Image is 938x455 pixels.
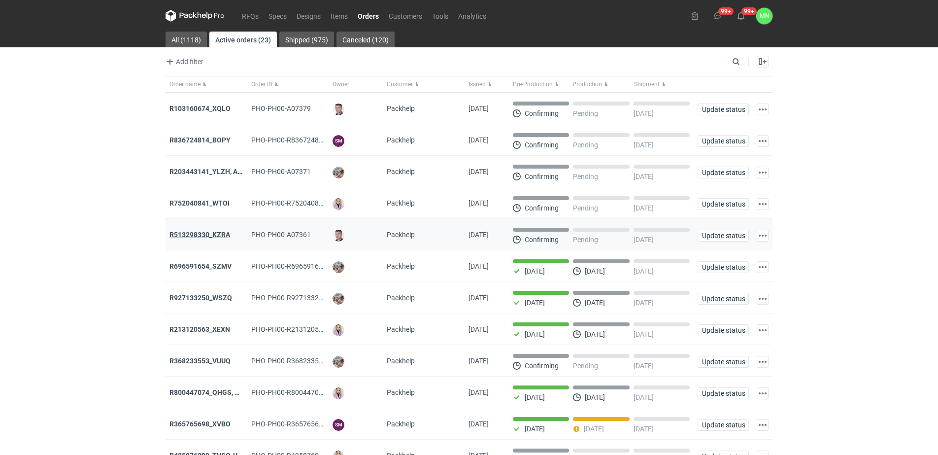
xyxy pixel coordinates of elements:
span: Update status [702,327,744,334]
p: Confirming [525,173,559,180]
p: Confirming [525,109,559,117]
span: PHO-PH00-A07361 [251,231,311,239]
button: Actions [757,419,769,431]
a: R513298330_KZRA [169,231,230,239]
span: 07/10/2025 [469,388,489,396]
p: [DATE] [525,267,545,275]
figcaption: SM [333,135,344,147]
span: PHO-PH00-R752040841_WTOI [251,199,346,207]
button: Order name [166,76,247,92]
img: Michał Palasek [333,167,344,178]
button: Update status [698,261,749,273]
a: R800447074_QHGS, NYZC, DXPA, QBLZ [169,388,294,396]
p: Confirming [525,141,559,149]
p: [DATE] [634,109,654,117]
span: Update status [702,232,744,239]
button: Actions [757,104,769,115]
button: Actions [757,356,769,368]
span: Packhelp [387,168,415,175]
span: Update status [702,295,744,302]
span: 08/10/2025 [469,357,489,365]
a: R103160674_XQLO [169,105,231,112]
p: Pending [573,236,598,244]
a: Active orders (23) [209,32,277,47]
span: PHO-PH00-A07379 [251,105,311,112]
span: Packhelp [387,262,415,270]
img: Maciej Sikora [333,230,344,242]
span: Update status [702,201,744,208]
span: PHO-PH00-R836724814_BOPY [251,136,347,144]
a: Customers [384,10,427,22]
span: Packhelp [387,388,415,396]
strong: R927133250_WSZQ [169,294,232,302]
button: 99+ [733,8,749,24]
button: Update status [698,324,749,336]
span: Packhelp [387,294,415,302]
button: Actions [757,167,769,178]
svg: Packhelp Pro [166,10,225,22]
span: Update status [702,169,744,176]
button: Update status [698,167,749,178]
a: Analytics [453,10,491,22]
button: Actions [757,198,769,210]
img: Klaudia Wiśniewska [333,387,344,399]
button: Actions [757,230,769,242]
p: Confirming [525,362,559,370]
a: Designs [292,10,326,22]
button: Production [570,76,632,92]
span: 10/10/2025 [469,262,489,270]
span: Production [572,80,602,88]
a: All (1118) [166,32,207,47]
button: Shipment [632,76,694,92]
img: Maciej Sikora [333,104,344,115]
p: [DATE] [585,299,605,307]
strong: R368233553_VUUQ [169,357,231,365]
p: [DATE] [585,330,605,338]
span: PHO-PH00-R365765698_XVBO [251,420,348,428]
p: Confirming [525,204,559,212]
p: [DATE] [634,173,654,180]
span: Packhelp [387,357,415,365]
img: Klaudia Wiśniewska [333,198,344,210]
span: Packhelp [387,231,415,239]
a: RFQs [237,10,264,22]
p: [DATE] [585,393,605,401]
p: [DATE] [634,267,654,275]
span: 10/10/2025 [469,199,489,207]
div: Małgorzata Nowotna [756,8,772,24]
p: [DATE] [634,362,654,370]
span: 14/10/2025 [469,105,489,112]
span: Update status [702,390,744,397]
a: R203443141_YLZH, AHYW [169,168,253,175]
button: Update status [698,230,749,242]
span: Update status [702,106,744,113]
button: Update status [698,356,749,368]
a: Orders [353,10,384,22]
a: Items [326,10,353,22]
p: Pending [573,362,598,370]
button: Update status [698,198,749,210]
span: PHO-PH00-R696591654_SZMV [251,262,348,270]
span: Update status [702,138,744,144]
button: MN [756,8,772,24]
span: 10/10/2025 [469,231,489,239]
a: Specs [264,10,292,22]
p: [DATE] [634,204,654,212]
span: 07/10/2025 [469,420,489,428]
span: PHO-PH00-R368233553_VUUQ [251,357,348,365]
span: PHO-PH00-R213120563_XEXN [251,325,347,333]
img: Michał Palasek [333,356,344,368]
p: [DATE] [634,236,654,244]
img: Klaudia Wiśniewska [333,324,344,336]
p: Pending [573,173,598,180]
a: R836724814_BOPY [169,136,231,144]
span: Update status [702,358,744,365]
span: Add filter [164,56,203,68]
button: Actions [757,324,769,336]
img: Michał Palasek [333,261,344,273]
span: Customer [387,80,413,88]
